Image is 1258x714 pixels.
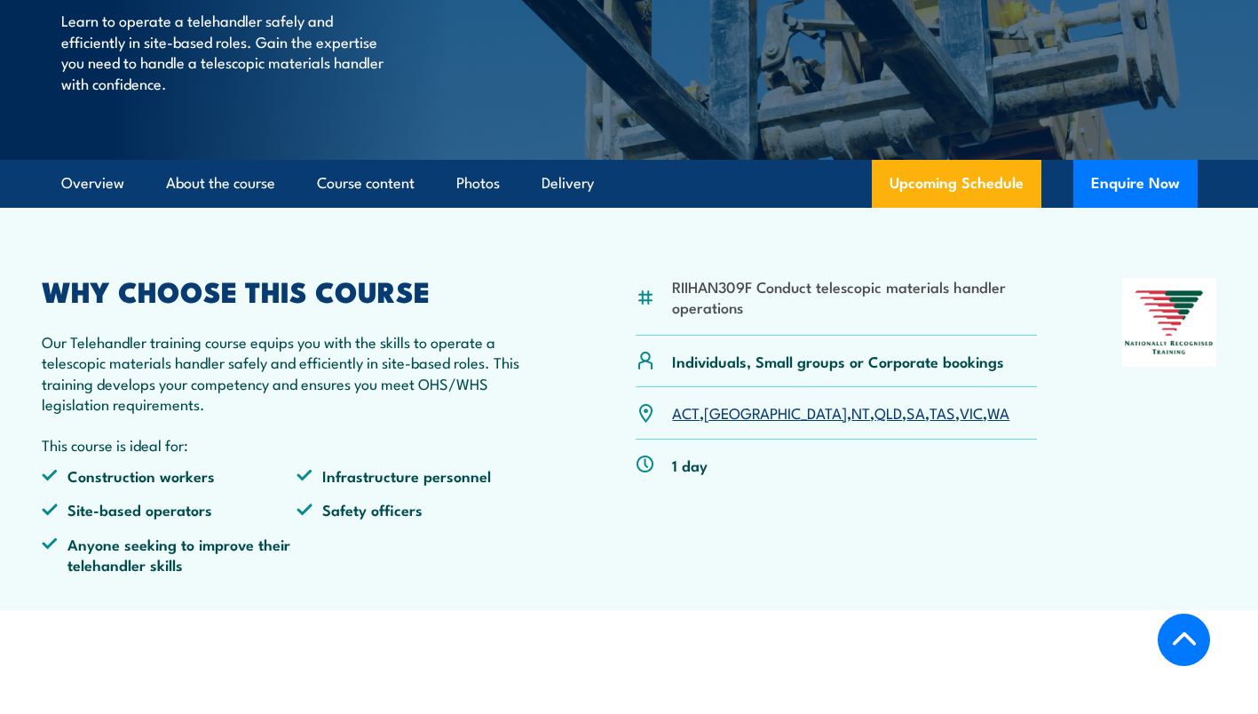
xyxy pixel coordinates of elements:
a: Course content [317,160,415,207]
a: About the course [166,160,275,207]
img: Nationally Recognised Training logo. [1122,278,1216,367]
a: TAS [930,401,955,423]
p: , , , , , , , [672,402,1009,423]
a: Overview [61,160,124,207]
p: Our Telehandler training course equips you with the skills to operate a telescopic materials hand... [42,331,551,415]
li: Infrastructure personnel [297,465,551,486]
li: Site-based operators [42,499,297,520]
a: WA [987,401,1009,423]
button: Enquire Now [1073,160,1198,208]
a: [GEOGRAPHIC_DATA] [704,401,847,423]
a: NT [851,401,870,423]
p: 1 day [672,455,708,475]
li: Safety officers [297,499,551,520]
a: SA [906,401,925,423]
li: Construction workers [42,465,297,486]
a: VIC [960,401,983,423]
h2: WHY CHOOSE THIS COURSE [42,278,551,303]
a: QLD [874,401,902,423]
li: Anyone seeking to improve their telehandler skills [42,534,297,575]
a: Delivery [542,160,594,207]
a: ACT [672,401,700,423]
a: Upcoming Schedule [872,160,1041,208]
a: Photos [456,160,500,207]
p: Individuals, Small groups or Corporate bookings [672,351,1004,371]
p: This course is ideal for: [42,434,551,455]
li: RIIHAN309F Conduct telescopic materials handler operations [672,276,1037,318]
p: Learn to operate a telehandler safely and efficiently in site-based roles. Gain the expertise you... [61,10,385,93]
